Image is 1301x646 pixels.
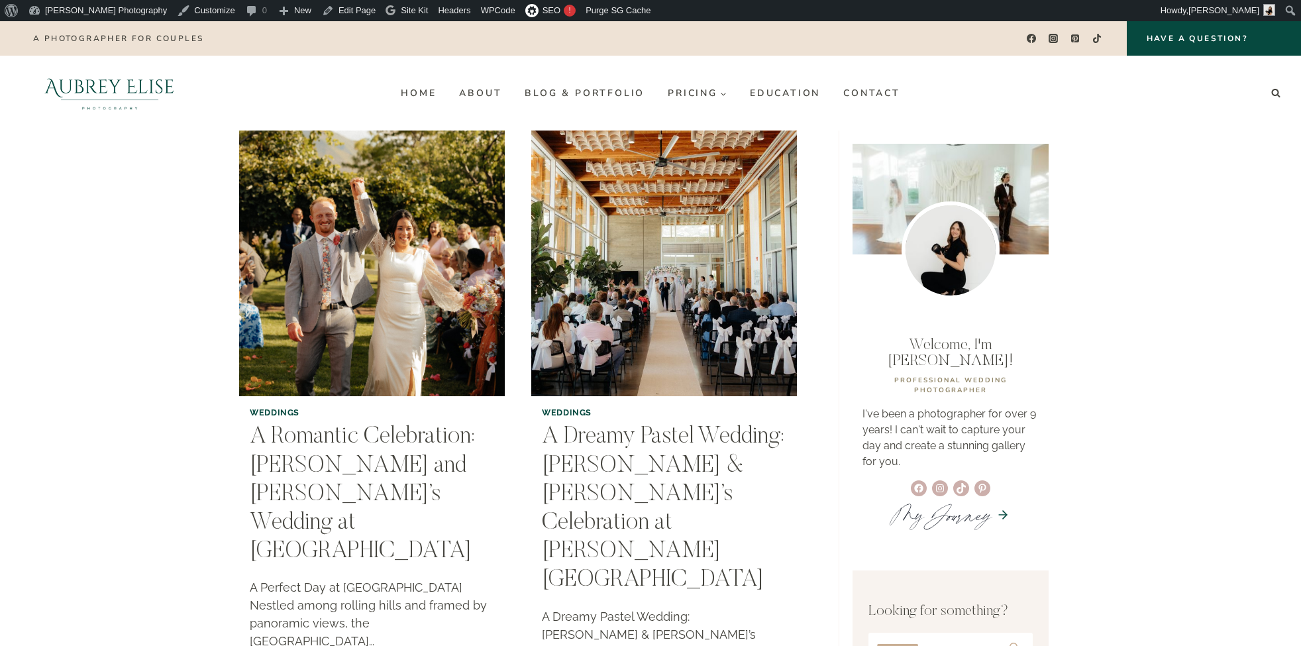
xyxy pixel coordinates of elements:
a: About [448,83,513,104]
img: A Dreamy Pastel Wedding: Anna & Aaron’s Celebration at Weber Basin Water Conservancy Learning Garden [531,131,797,396]
p: professional WEDDING PHOTOGRAPHER [862,376,1039,396]
img: Utah wedding photographer Aubrey Williams [902,201,1000,299]
a: Have a Question? [1127,21,1301,56]
button: View Search Form [1267,84,1285,103]
em: Journey [925,496,991,534]
a: Contact [832,83,912,104]
a: Home [390,83,448,104]
span: Site Kit [401,5,428,15]
a: TikTok [1088,29,1107,48]
span: Pricing [668,88,727,98]
span: SEO [543,5,560,15]
img: A Romantic Celebration: Elisa and Lochlyn’s Wedding at Northridge Valley Event Center [239,131,505,396]
a: Weddings [250,407,299,417]
img: Aubrey Elise Photography [16,56,203,131]
a: Pinterest [1066,29,1085,48]
a: A Romantic Celebration: [PERSON_NAME] and [PERSON_NAME]’s Wedding at [GEOGRAPHIC_DATA] [250,425,475,564]
a: Pricing [656,83,739,104]
a: Blog & Portfolio [513,83,656,104]
div: ! [564,5,576,17]
a: A Dreamy Pastel Wedding: [PERSON_NAME] & [PERSON_NAME]’s Celebration at [PERSON_NAME][GEOGRAPHIC_... [542,425,784,592]
p: A photographer for couples [33,34,203,43]
a: Instagram [1044,29,1063,48]
nav: Primary [390,83,911,104]
a: MyJourney [892,496,991,534]
a: Weddings [542,407,592,417]
a: Facebook [1021,29,1041,48]
span: [PERSON_NAME] [1188,5,1259,15]
a: Education [738,83,831,104]
p: Looking for something? [868,601,1033,623]
p: I've been a photographer for over 9 years! I can't wait to capture your day and create a stunning... [862,406,1039,470]
p: Welcome, I'm [PERSON_NAME]! [862,337,1039,369]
